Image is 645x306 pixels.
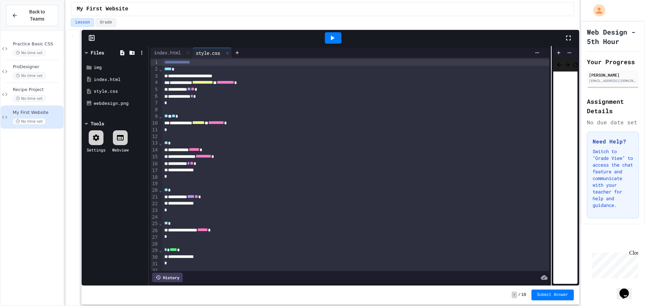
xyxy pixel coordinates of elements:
div: Settings [87,147,105,153]
h2: Your Progress [587,57,639,67]
span: My First Website [13,110,62,116]
span: / [518,292,521,298]
span: Practice Basic CSS [13,41,62,47]
span: No time set [13,118,46,125]
span: - [512,292,517,298]
button: Grade [95,18,116,27]
h1: Web Design - 5th Hour [587,27,639,46]
p: Switch to "Grade View" to access the chat feature and communicate with your teacher for help and ... [593,148,633,209]
h3: Need Help? [593,137,633,145]
div: style.css [94,88,146,95]
div: [PERSON_NAME] [589,72,637,78]
button: Back to Teams [6,5,58,26]
span: No time set [13,95,46,102]
div: Webview [112,147,129,153]
div: Chat with us now!Close [3,3,46,43]
span: Back to Teams [22,8,52,23]
span: No time set [13,50,46,56]
span: ProDesigner [13,64,62,70]
div: webdesign.png [94,100,146,107]
span: 10 [521,292,526,298]
span: Recipe Project [13,87,62,93]
div: Files [91,49,104,56]
div: [EMAIL_ADDRESS][DOMAIN_NAME] [589,78,637,83]
div: My Account [586,3,607,18]
span: Submit Answer [537,292,568,298]
button: Submit Answer [531,290,574,300]
iframe: chat widget [589,250,638,278]
h2: Assignment Details [587,97,639,116]
div: Tools [91,120,104,127]
span: My First Website [77,5,128,13]
iframe: chat widget [617,279,638,299]
div: index.html [94,76,146,83]
div: No due date set [587,118,639,126]
div: img [94,64,146,71]
span: No time set [13,73,46,79]
button: Lesson [71,18,94,27]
